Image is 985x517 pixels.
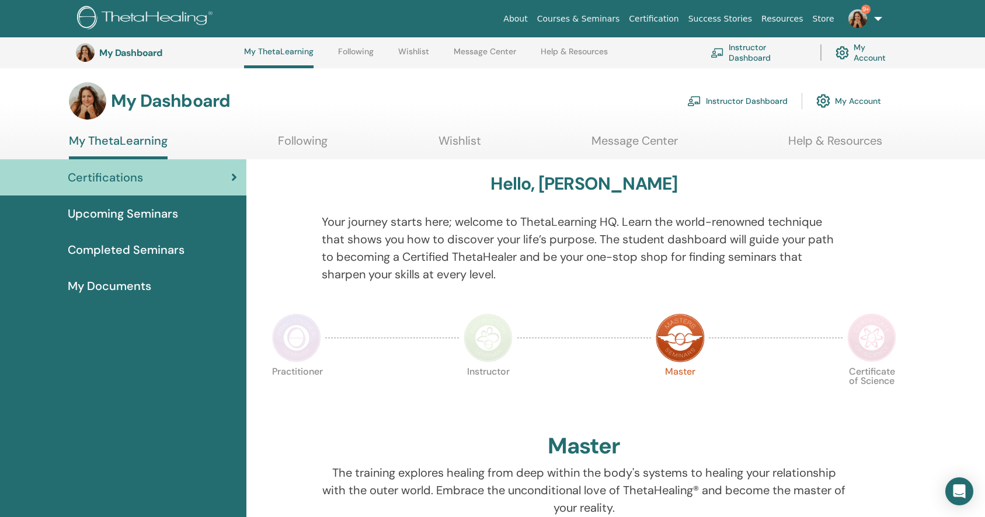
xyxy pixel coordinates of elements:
[464,367,513,416] p: Instructor
[99,47,216,58] h3: My Dashboard
[788,134,882,156] a: Help & Resources
[836,43,849,62] img: cog.svg
[687,88,788,114] a: Instructor Dashboard
[624,8,683,30] a: Certification
[808,8,839,30] a: Store
[711,48,724,58] img: chalkboard-teacher.svg
[454,47,516,65] a: Message Center
[945,477,973,505] div: Open Intercom Messenger
[464,313,513,362] img: Instructor
[272,367,321,416] p: Practitioner
[684,8,757,30] a: Success Stories
[322,213,847,283] p: Your journey starts here; welcome to ThetaLearning HQ. Learn the world-renowned technique that sh...
[711,40,806,65] a: Instructor Dashboard
[76,43,95,62] img: default.jpg
[77,6,217,32] img: logo.png
[848,9,867,28] img: default.jpg
[490,173,677,194] h3: Hello, [PERSON_NAME]
[687,96,701,106] img: chalkboard-teacher.svg
[836,40,897,65] a: My Account
[338,47,374,65] a: Following
[847,313,896,362] img: Certificate of Science
[532,8,625,30] a: Courses & Seminars
[69,134,168,159] a: My ThetaLearning
[757,8,808,30] a: Resources
[322,464,847,516] p: The training explores healing from deep within the body's systems to healing your relationship wi...
[816,88,881,114] a: My Account
[438,134,481,156] a: Wishlist
[68,205,178,222] span: Upcoming Seminars
[244,47,314,68] a: My ThetaLearning
[272,313,321,362] img: Practitioner
[591,134,678,156] a: Message Center
[656,367,705,416] p: Master
[816,91,830,111] img: cog.svg
[398,47,429,65] a: Wishlist
[68,169,143,186] span: Certifications
[68,277,151,295] span: My Documents
[541,47,608,65] a: Help & Resources
[499,8,532,30] a: About
[69,82,106,120] img: default.jpg
[111,90,230,111] h3: My Dashboard
[656,313,705,362] img: Master
[278,134,328,156] a: Following
[847,367,896,416] p: Certificate of Science
[548,433,620,460] h2: Master
[68,241,185,258] span: Completed Seminars
[861,5,871,14] span: 9+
